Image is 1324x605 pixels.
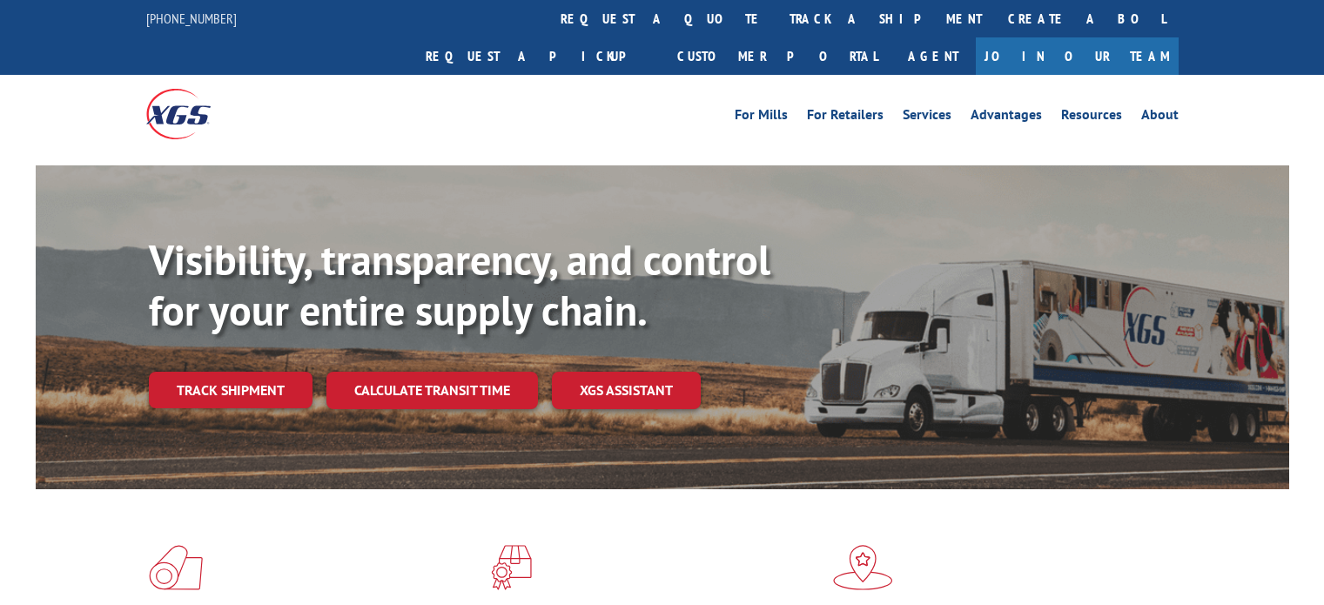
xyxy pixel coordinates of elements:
[146,10,237,27] a: [PHONE_NUMBER]
[807,108,884,127] a: For Retailers
[903,108,951,127] a: Services
[552,372,701,409] a: XGS ASSISTANT
[149,372,313,408] a: Track shipment
[971,108,1042,127] a: Advantages
[149,232,770,337] b: Visibility, transparency, and control for your entire supply chain.
[491,545,532,590] img: xgs-icon-focused-on-flooring-red
[976,37,1179,75] a: Join Our Team
[1141,108,1179,127] a: About
[413,37,664,75] a: Request a pickup
[1061,108,1122,127] a: Resources
[735,108,788,127] a: For Mills
[326,372,538,409] a: Calculate transit time
[833,545,893,590] img: xgs-icon-flagship-distribution-model-red
[664,37,891,75] a: Customer Portal
[891,37,976,75] a: Agent
[149,545,203,590] img: xgs-icon-total-supply-chain-intelligence-red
